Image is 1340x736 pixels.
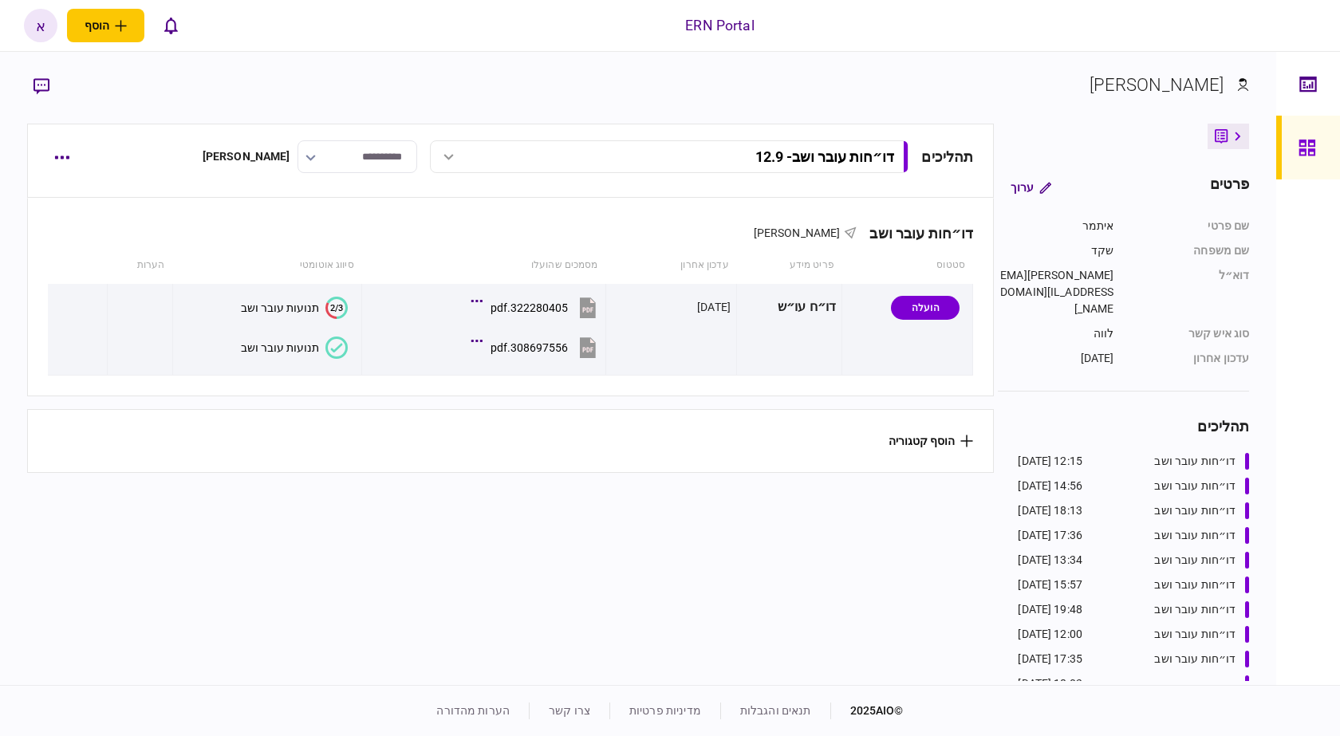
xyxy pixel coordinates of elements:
[1154,577,1236,593] div: דו״חות עובר ושב
[203,148,290,165] div: [PERSON_NAME]
[1018,601,1249,618] a: דו״חות עובר ושב19:48 [DATE]
[67,9,144,42] button: פתח תפריט להוספת לקוח
[549,704,590,717] a: צרו קשר
[1018,453,1082,470] div: 12:15 [DATE]
[685,15,754,36] div: ERN Portal
[1018,675,1249,692] a: דו״חות עובר ושב18:02 [DATE]
[1018,502,1249,519] a: דו״חות עובר ושב18:13 [DATE]
[1129,218,1249,234] div: שם פרטי
[1018,675,1082,692] div: 18:02 [DATE]
[1154,552,1236,569] div: דו״חות עובר ושב
[1018,577,1249,593] a: דו״חות עובר ושב15:57 [DATE]
[629,704,701,717] a: מדיניות פרטיות
[1154,478,1236,494] div: דו״חות עובר ושב
[998,415,1249,437] div: תהליכים
[830,703,904,719] div: © 2025 AIO
[755,148,894,165] div: דו״חות עובר ושב - 12.9
[1018,453,1249,470] a: דו״חות עובר ושב12:15 [DATE]
[998,350,1113,367] div: [DATE]
[842,247,973,284] th: סטטוס
[1018,651,1082,667] div: 17:35 [DATE]
[1129,242,1249,259] div: שם משפחה
[1018,527,1249,544] a: דו״חות עובר ושב17:36 [DATE]
[154,9,187,42] button: פתח רשימת התראות
[1154,651,1236,667] div: דו״חות עובר ושב
[1018,626,1082,643] div: 12:00 [DATE]
[889,435,973,447] button: הוסף קטגוריה
[740,704,811,717] a: תנאים והגבלות
[606,247,737,284] th: עדכון אחרון
[475,289,600,325] button: 322280405.pdf
[475,329,600,365] button: 308697556.pdf
[1018,478,1249,494] a: דו״חות עובר ושב14:56 [DATE]
[1090,72,1224,98] div: [PERSON_NAME]
[1154,502,1236,519] div: דו״חות עובר ושב
[362,247,606,284] th: מסמכים שהועלו
[998,218,1113,234] div: איתמר
[173,247,362,284] th: סיווג אוטומטי
[1154,675,1236,692] div: דו״חות עובר ושב
[24,9,57,42] button: א
[491,301,568,314] div: 322280405.pdf
[1129,267,1249,317] div: דוא״ל
[891,296,960,320] div: הועלה
[1018,502,1082,519] div: 18:13 [DATE]
[241,301,319,314] div: תנועות עובר ושב
[1018,478,1082,494] div: 14:56 [DATE]
[1154,453,1236,470] div: דו״חות עובר ושב
[1210,173,1250,202] div: פרטים
[998,242,1113,259] div: שקד
[241,341,319,354] div: תנועות עובר ושב
[1018,552,1249,569] a: דו״חות עובר ושב13:34 [DATE]
[330,302,343,313] text: 2/3
[697,299,731,315] div: [DATE]
[1018,527,1082,544] div: 17:36 [DATE]
[1018,577,1082,593] div: 15:57 [DATE]
[1018,651,1249,667] a: דו״חות עובר ושב17:35 [DATE]
[743,289,836,325] div: דו״ח עו״ש
[754,226,841,239] span: [PERSON_NAME]
[1018,552,1082,569] div: 13:34 [DATE]
[1154,626,1236,643] div: דו״חות עובר ושב
[1129,325,1249,342] div: סוג איש קשר
[108,247,173,284] th: הערות
[1129,350,1249,367] div: עדכון אחרון
[241,297,348,319] button: 2/3תנועות עובר ושב
[491,341,568,354] div: 308697556.pdf
[857,225,973,242] div: דו״חות עובר ושב
[430,140,908,173] button: דו״חות עובר ושב- 12.9
[998,325,1113,342] div: לווה
[241,337,348,359] button: תנועות עובר ושב
[1018,601,1082,618] div: 19:48 [DATE]
[998,173,1064,202] button: ערוך
[436,704,510,717] a: הערות מהדורה
[1154,601,1236,618] div: דו״חות עובר ושב
[1018,626,1249,643] a: דו״חות עובר ושב12:00 [DATE]
[1154,527,1236,544] div: דו״חות עובר ושב
[921,146,973,167] div: תהליכים
[737,247,842,284] th: פריט מידע
[998,267,1113,317] div: [PERSON_NAME][EMAIL_ADDRESS][DOMAIN_NAME]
